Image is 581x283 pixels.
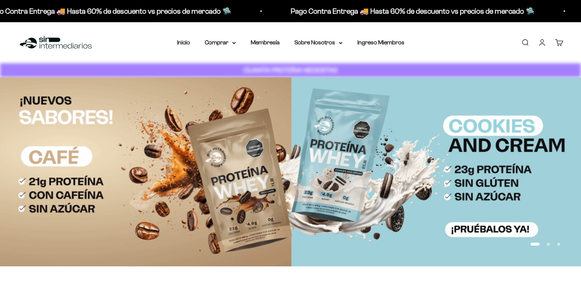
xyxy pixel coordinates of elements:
a: Inicio [177,39,190,46]
summary: Comprar [205,38,236,47]
a: Membresía [251,39,280,46]
a: Ingreso Miembros [357,39,404,46]
summary: Sobre Nosotros [294,38,343,47]
p: Pago Contra Entrega 🚚 Hasta 60% de descuento vs precios de mercado 🛸 [253,5,497,17]
strong: CUANTA PROTEÍNA NECESITAS [244,66,337,74]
